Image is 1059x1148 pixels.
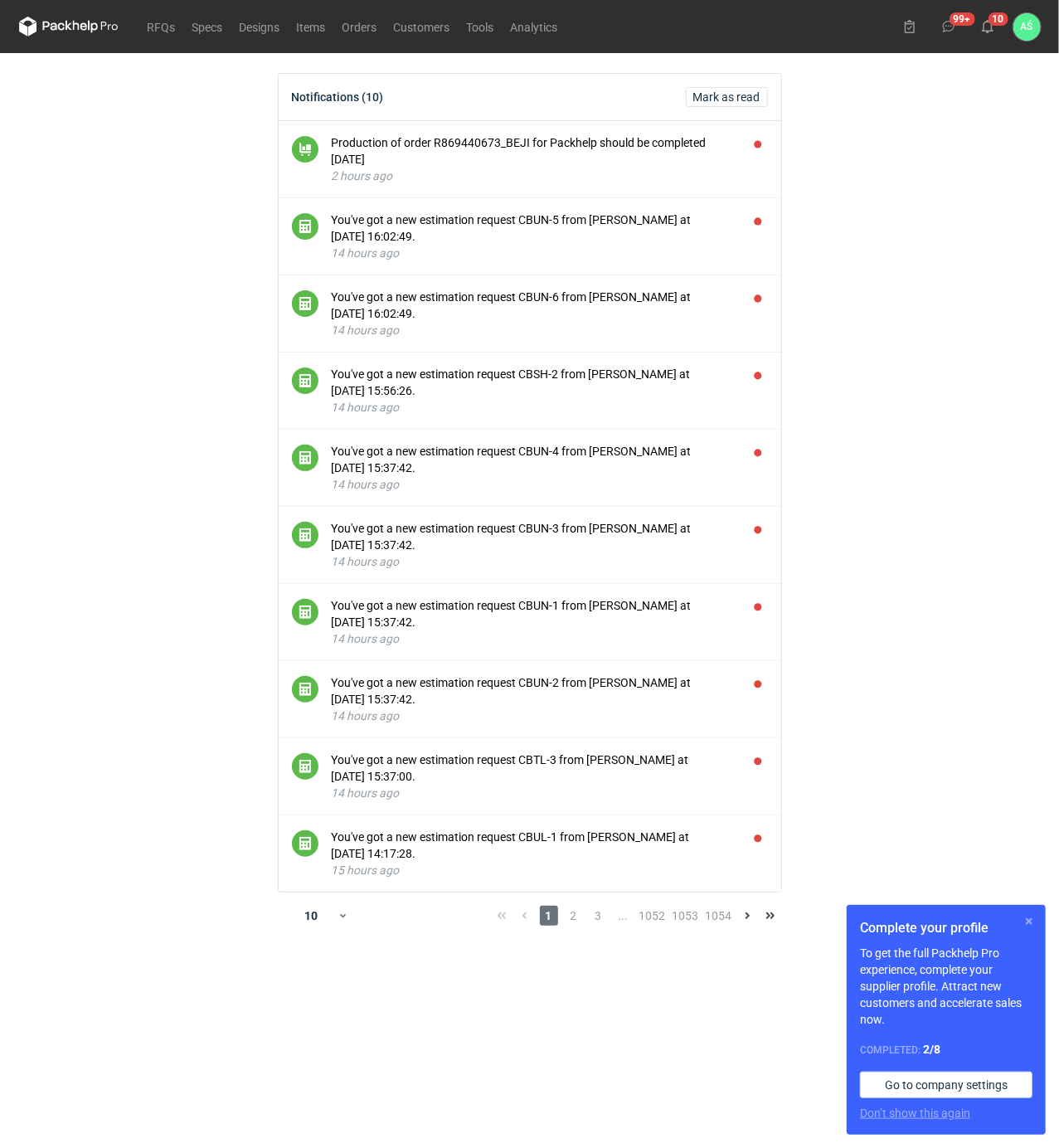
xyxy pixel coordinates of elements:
strong: 2 / 8 [923,1043,940,1056]
div: You've got a new estimation request CBUN-3 from [PERSON_NAME] at [DATE] 15:37:42. [332,520,735,553]
span: 3 [590,906,608,926]
div: 10 [284,904,338,927]
a: Designs [231,17,289,36]
span: 1053 [673,906,699,926]
button: 10 [974,13,1001,40]
button: You've got a new estimation request CBSH-2 from [PERSON_NAME] at [DATE] 15:56:26.14 hours ago [332,366,735,416]
button: You've got a new estimation request CBUN-1 from [PERSON_NAME] at [DATE] 15:37:42.14 hours ago [332,597,735,647]
button: You've got a new estimation request CBUN-4 from [PERSON_NAME] at [DATE] 15:37:42.14 hours ago [332,443,735,493]
div: You've got a new estimation request CBUN-6 from [PERSON_NAME] at [DATE] 16:02:49. [332,289,735,322]
span: Mark as read [693,91,760,103]
button: You've got a new estimation request CBUL-1 from [PERSON_NAME] at [DATE] 14:17:28.15 hours ago [332,829,735,878]
button: You've got a new estimation request CBUN-2 from [PERSON_NAME] at [DATE] 15:37:42.14 hours ago [332,674,735,724]
div: 14 hours ago [332,785,735,801]
div: 14 hours ago [332,476,735,493]
span: 1 [540,906,558,926]
a: Tools [459,17,503,36]
a: Specs [184,17,231,36]
div: 14 hours ago [332,399,735,416]
button: You've got a new estimation request CBTL-3 from [PERSON_NAME] at [DATE] 15:37:00.14 hours ago [332,752,735,801]
div: Production of order R869440673_BEJI for Packhelp should be completed [DATE] [332,134,735,168]
span: 2 [565,906,583,926]
div: 14 hours ago [332,630,735,647]
div: You've got a new estimation request CBSH-2 from [PERSON_NAME] at [DATE] 15:56:26. [332,366,735,399]
div: 14 hours ago [332,322,735,338]
span: 1054 [706,906,732,926]
a: Customers [386,17,459,36]
div: 14 hours ago [332,708,735,724]
div: 2 hours ago [332,168,735,184]
button: AŚ [1013,13,1041,41]
button: Don’t show this again [860,1105,970,1121]
div: You've got a new estimation request CBUN-1 from [PERSON_NAME] at [DATE] 15:37:42. [332,597,735,630]
svg: Packhelp Pro [19,17,119,36]
a: RFQs [139,17,184,36]
span: 1052 [639,906,666,926]
span: ... [615,906,633,926]
div: You've got a new estimation request CBUL-1 from [PERSON_NAME] at [DATE] 14:17:28. [332,829,735,862]
button: Mark as read [686,87,768,107]
div: 14 hours ago [332,245,735,261]
a: Items [289,17,334,36]
button: 99+ [935,13,962,40]
div: You've got a new estimation request CBTL-3 from [PERSON_NAME] at [DATE] 15:37:00. [332,752,735,785]
div: 14 hours ago [332,553,735,570]
a: Go to company settings [860,1072,1032,1098]
a: Orders [334,17,386,36]
button: Production of order R869440673_BEJI for Packhelp should be completed [DATE]2 hours ago [332,134,735,184]
a: Analytics [503,17,566,36]
button: You've got a new estimation request CBUN-3 from [PERSON_NAME] at [DATE] 15:37:42.14 hours ago [332,520,735,570]
div: Notifications (10) [292,90,384,104]
button: You've got a new estimation request CBUN-5 from [PERSON_NAME] at [DATE] 16:02:49.14 hours ago [332,212,735,261]
div: 15 hours ago [332,862,735,878]
div: You've got a new estimation request CBUN-2 from [PERSON_NAME] at [DATE] 15:37:42. [332,674,735,708]
div: You've got a new estimation request CBUN-5 from [PERSON_NAME] at [DATE] 16:02:49. [332,212,735,245]
div: You've got a new estimation request CBUN-4 from [PERSON_NAME] at [DATE] 15:37:42. [332,443,735,476]
h1: Complete your profile [860,918,1032,938]
button: You've got a new estimation request CBUN-6 from [PERSON_NAME] at [DATE] 16:02:49.14 hours ago [332,289,735,338]
button: Skip for now [1019,912,1039,932]
p: To get the full Packhelp Pro experience, complete your supplier profile. Attract new customers an... [860,945,1032,1028]
div: Adrian Świerżewski [1013,13,1041,41]
div: Completed: [860,1041,1032,1058]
